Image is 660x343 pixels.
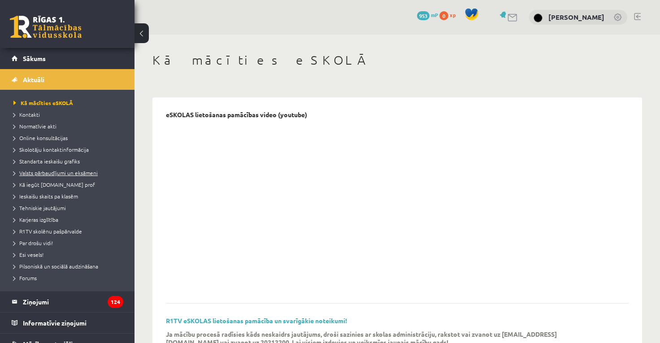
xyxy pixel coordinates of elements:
span: Kā iegūt [DOMAIN_NAME] prof [13,181,95,188]
a: Esi vesels! [13,251,126,259]
a: Karjeras izglītība [13,215,126,224]
a: Valsts pārbaudījumi un eksāmeni [13,169,126,177]
a: Skolotāju kontaktinformācija [13,145,126,154]
span: Karjeras izglītība [13,216,58,223]
span: Par drošu vidi! [13,239,53,246]
a: Ieskaišu skaits pa klasēm [13,192,126,200]
span: mP [431,11,438,18]
a: Kā iegūt [DOMAIN_NAME] prof [13,180,126,189]
span: Skolotāju kontaktinformācija [13,146,89,153]
span: Normatīvie akti [13,123,56,130]
span: Online konsultācijas [13,134,68,141]
span: xp [450,11,456,18]
span: Kā mācīties eSKOLĀ [13,99,73,106]
span: Pilsoniskā un sociālā audzināšana [13,263,98,270]
a: 953 mP [417,11,438,18]
a: Kontakti [13,110,126,119]
h1: Kā mācīties eSKOLĀ [152,53,642,68]
span: Tehniskie jautājumi [13,204,66,211]
i: 124 [108,296,123,308]
a: Pilsoniskā un sociālā audzināšana [13,262,126,270]
a: Online konsultācijas [13,134,126,142]
a: R1TV eSKOLAS lietošanas pamācība un svarīgākie noteikumi! [166,317,347,325]
span: Esi vesels! [13,251,43,258]
legend: Ziņojumi [23,291,123,312]
a: Rīgas 1. Tālmācības vidusskola [10,16,82,38]
p: eSKOLAS lietošanas pamācības video (youtube) [166,111,307,119]
a: R1TV skolēnu pašpārvalde [13,227,126,235]
a: Ziņojumi124 [12,291,123,312]
span: Forums [13,274,37,281]
a: Forums [13,274,126,282]
a: [PERSON_NAME] [548,13,604,22]
a: Standarta ieskaišu grafiks [13,157,126,165]
span: Ieskaišu skaits pa klasēm [13,193,78,200]
span: Standarta ieskaišu grafiks [13,158,80,165]
span: R1TV skolēnu pašpārvalde [13,228,82,235]
a: Aktuāli [12,69,123,90]
img: Alise Vaskopa [534,13,543,22]
a: Normatīvie akti [13,122,126,130]
span: 0 [439,11,448,20]
span: Sākums [23,54,46,62]
span: Aktuāli [23,75,44,84]
a: Kā mācīties eSKOLĀ [13,99,126,107]
a: Sākums [12,48,123,69]
legend: Informatīvie ziņojumi [23,312,123,333]
a: Par drošu vidi! [13,239,126,247]
a: 0 xp [439,11,460,18]
span: Kontakti [13,111,40,118]
span: Valsts pārbaudījumi un eksāmeni [13,169,98,176]
a: Tehniskie jautājumi [13,204,126,212]
span: 953 [417,11,430,20]
a: Informatīvie ziņojumi [12,312,123,333]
